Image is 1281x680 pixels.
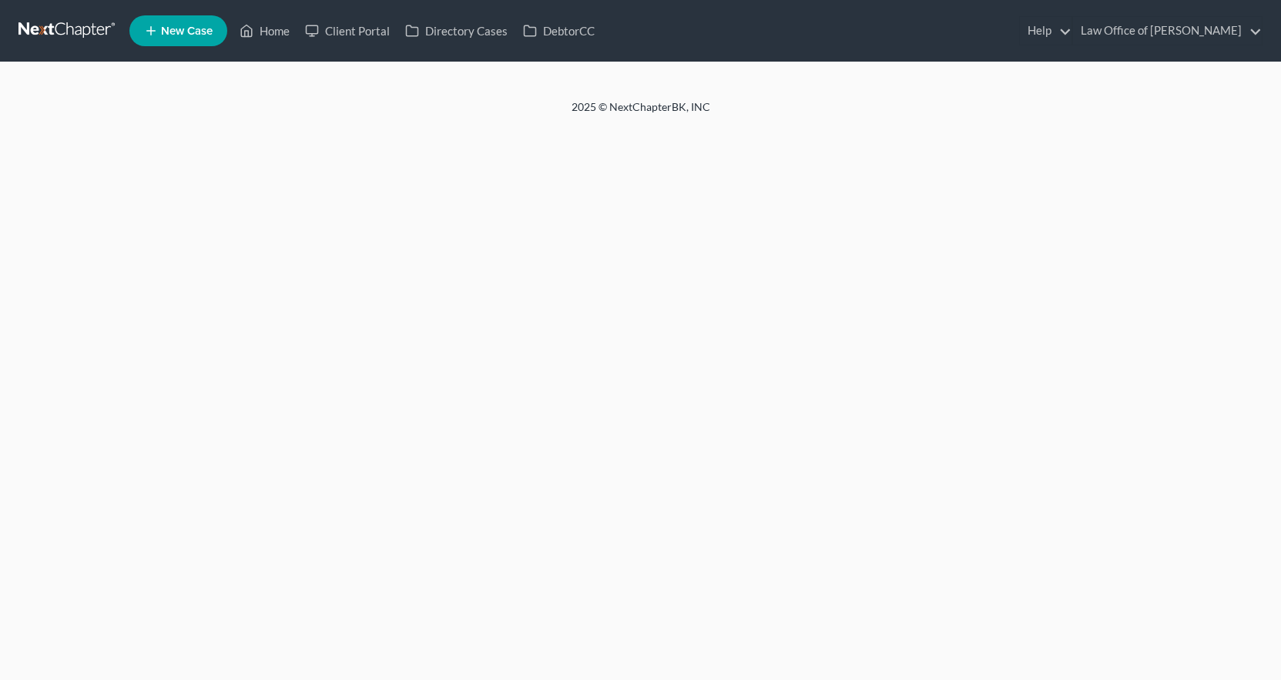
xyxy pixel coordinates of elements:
a: Client Portal [297,17,397,45]
a: Help [1020,17,1071,45]
a: Home [232,17,297,45]
a: Law Office of [PERSON_NAME] [1073,17,1262,45]
a: Directory Cases [397,17,515,45]
new-legal-case-button: New Case [129,15,227,46]
a: DebtorCC [515,17,602,45]
div: 2025 © NextChapterBK, INC [202,99,1080,127]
